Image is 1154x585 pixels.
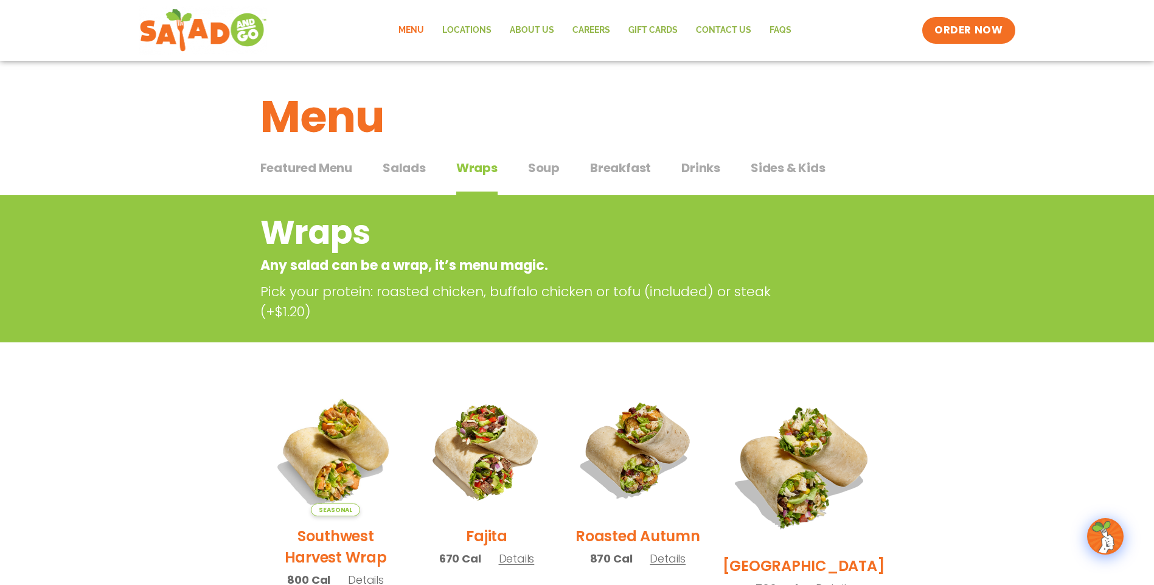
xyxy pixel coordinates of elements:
[650,551,686,566] span: Details
[590,159,651,177] span: Breakfast
[260,159,352,177] span: Featured Menu
[619,16,687,44] a: GIFT CARDS
[383,159,426,177] span: Salads
[311,504,360,516] span: Seasonal
[439,550,481,567] span: 670 Cal
[563,16,619,44] a: Careers
[760,16,801,44] a: FAQs
[389,16,433,44] a: Menu
[528,159,560,177] span: Soup
[499,551,535,566] span: Details
[571,384,704,516] img: Product photo for Roasted Autumn Wrap
[934,23,1003,38] span: ORDER NOW
[922,17,1015,44] a: ORDER NOW
[466,525,507,547] h2: Fajita
[260,255,796,275] p: Any salad can be a wrap, it’s menu magic.
[139,6,268,55] img: new-SAG-logo-768×292
[723,384,885,546] img: Product photo for BBQ Ranch Wrap
[1088,519,1122,553] img: wpChatIcon
[456,159,498,177] span: Wraps
[420,384,553,516] img: Product photo for Fajita Wrap
[590,550,633,567] span: 870 Cal
[269,525,402,568] h2: Southwest Harvest Wrap
[433,16,501,44] a: Locations
[681,159,720,177] span: Drinks
[260,208,796,257] h2: Wraps
[269,384,402,516] img: Product photo for Southwest Harvest Wrap
[389,16,801,44] nav: Menu
[260,282,802,322] p: Pick your protein: roasted chicken, buffalo chicken or tofu (included) or steak (+$1.20)
[751,159,826,177] span: Sides & Kids
[723,555,885,576] h2: [GEOGRAPHIC_DATA]
[260,154,894,196] div: Tabbed content
[687,16,760,44] a: Contact Us
[575,525,700,547] h2: Roasted Autumn
[260,84,894,150] h1: Menu
[501,16,563,44] a: About Us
